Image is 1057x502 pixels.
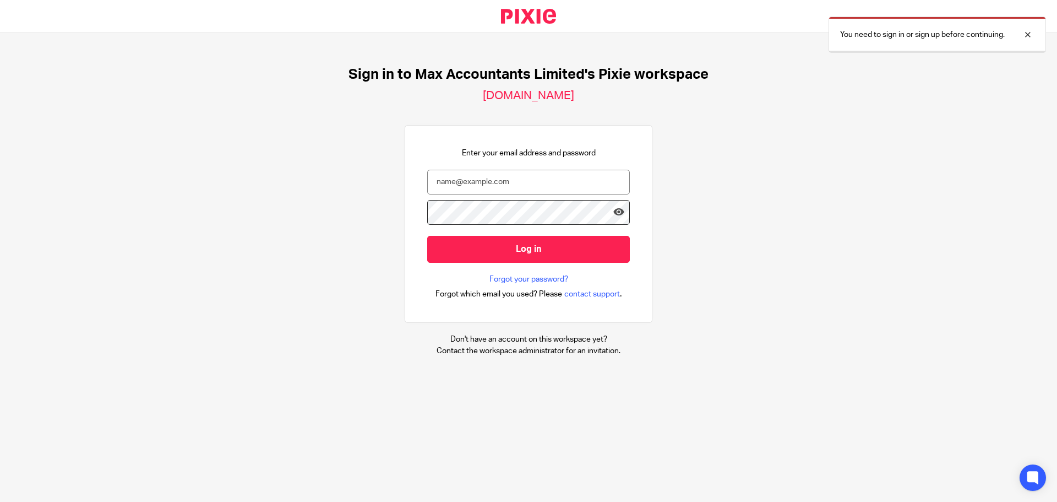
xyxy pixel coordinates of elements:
p: You need to sign in or sign up before continuing. [840,29,1005,40]
span: Forgot which email you used? Please [435,289,562,300]
input: Log in [427,236,630,263]
span: contact support [564,289,620,300]
p: Don't have an account on this workspace yet? [437,334,620,345]
h1: Sign in to Max Accountants Limited's Pixie workspace [348,66,709,83]
input: name@example.com [427,170,630,195]
a: Forgot your password? [489,274,568,285]
div: . [435,288,622,300]
p: Enter your email address and password [462,148,596,159]
p: Contact the workspace administrator for an invitation. [437,346,620,357]
h2: [DOMAIN_NAME] [483,89,574,103]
